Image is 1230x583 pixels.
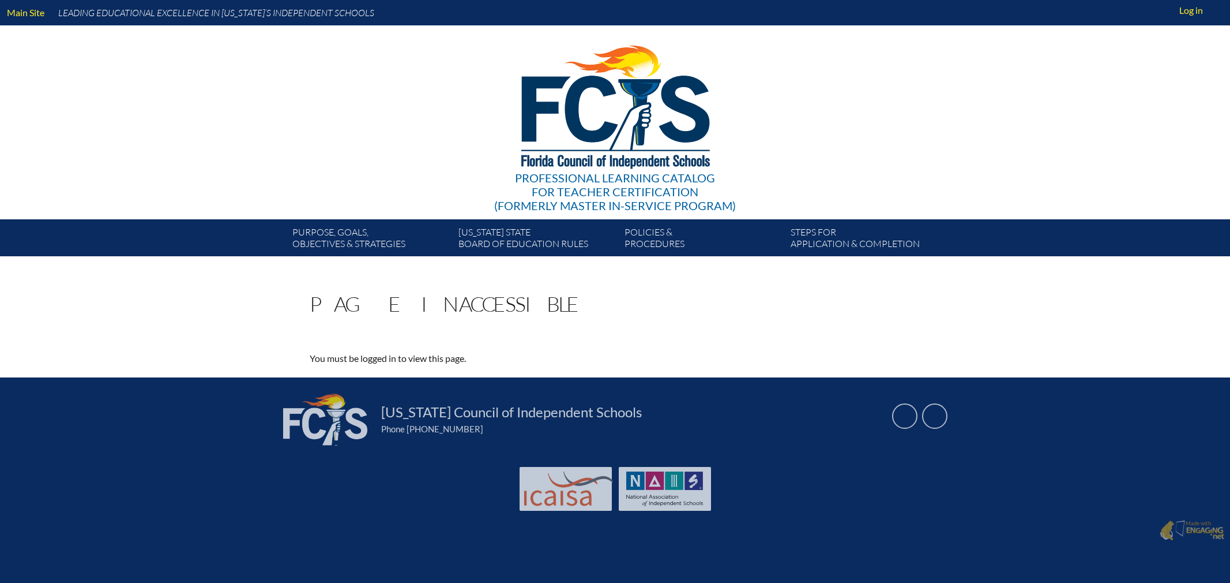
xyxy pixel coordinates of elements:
[377,403,646,421] a: [US_STATE] Council of Independent Schools
[1179,3,1203,17] span: Log in
[496,25,734,183] img: FCISlogo221.eps
[524,472,613,506] img: Int'l Council Advancing Independent School Accreditation logo
[786,224,952,256] a: Steps forapplication & completion
[532,185,698,199] span: for Teacher Certification
[1160,520,1174,541] img: Engaging - Bring it online
[283,394,367,446] img: FCIS_logo_white
[490,23,740,215] a: Professional Learning Catalog for Teacher Certification(formerly Master In-service Program)
[454,224,620,256] a: [US_STATE] StateBoard of Education rules
[310,351,716,366] p: You must be logged in to view this page.
[381,424,878,434] div: Phone [PHONE_NUMBER]
[1175,520,1187,537] img: Engaging - Bring it online
[310,293,578,314] h1: Page Inaccessible
[1186,526,1224,540] img: Engaging - Bring it online
[626,472,704,506] img: NAIS Logo
[2,5,49,20] a: Main Site
[494,171,736,212] div: Professional Learning Catalog (formerly Master In-service Program)
[288,224,454,256] a: Purpose, goals,objectives & strategies
[1186,520,1224,541] p: Made with
[620,224,786,256] a: Policies &Procedures
[1155,518,1229,544] a: Made with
